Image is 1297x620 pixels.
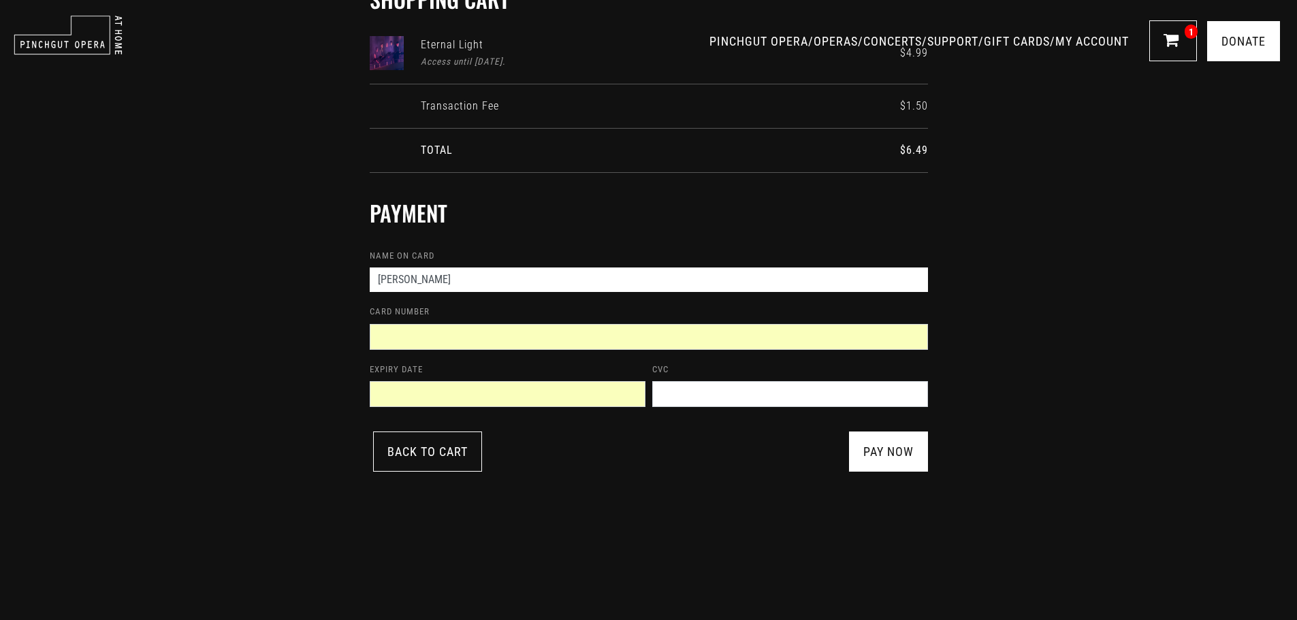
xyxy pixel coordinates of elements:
[379,329,919,345] iframe: Secure card number input frame
[863,34,922,48] a: CONCERTS
[661,386,919,402] iframe: Secure CVC input frame
[927,34,978,48] a: SUPPORT
[370,249,434,263] label: Name on card
[1207,21,1280,61] a: Donate
[652,363,669,376] label: CVC
[370,200,928,226] h2: Payment
[370,305,430,319] label: Card number
[379,386,637,402] iframe: Secure expiration date input frame
[900,144,928,157] span: $6.49
[709,34,1132,48] span: / / / / /
[1185,25,1198,39] span: 1
[1055,34,1129,48] a: MY ACCOUNT
[1149,20,1197,61] a: 1
[421,144,453,157] span: TOTAL
[14,15,123,55] img: pinchgut_at_home_negative_logo.svg
[802,84,927,129] td: $1.50
[421,56,506,67] span: Access until [DATE].
[814,34,858,48] a: OPERAS
[984,34,1050,48] a: GIFT CARDS
[370,363,423,376] label: Expiry Date
[849,431,928,472] a: pay now
[373,431,482,472] a: Back to Cart
[370,267,928,292] input: e.g. John Smith
[709,34,808,48] a: PINCHGUT OPERA
[421,84,803,129] td: Transaction Fee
